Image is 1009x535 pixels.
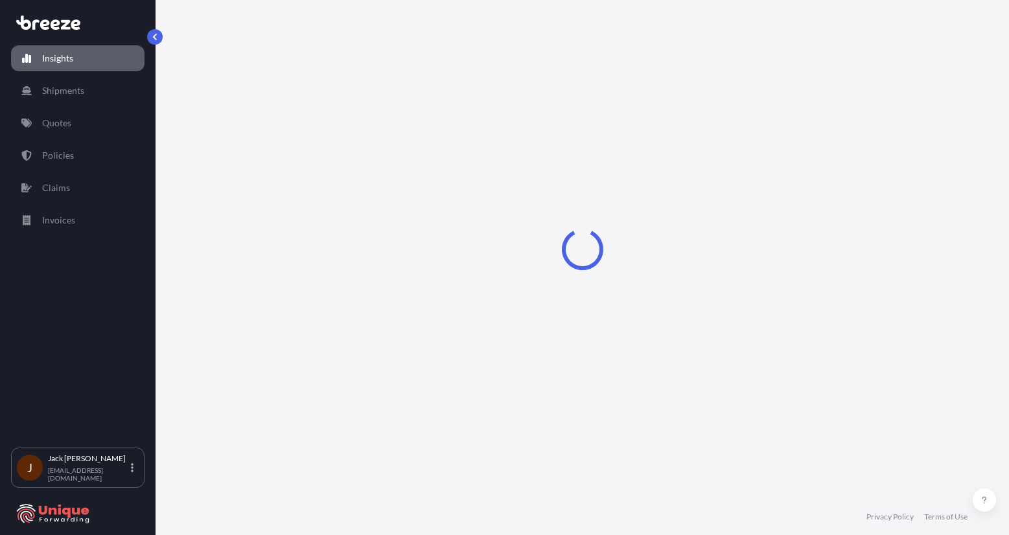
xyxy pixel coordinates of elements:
[42,52,73,65] p: Insights
[924,512,968,522] a: Terms of Use
[48,466,128,482] p: [EMAIL_ADDRESS][DOMAIN_NAME]
[48,453,128,464] p: Jack [PERSON_NAME]
[42,117,71,130] p: Quotes
[42,149,74,162] p: Policies
[11,110,145,136] a: Quotes
[11,78,145,104] a: Shipments
[11,207,145,233] a: Invoices
[42,84,84,97] p: Shipments
[16,503,91,524] img: organization-logo
[11,142,145,168] a: Policies
[866,512,914,522] a: Privacy Policy
[27,461,32,474] span: J
[42,181,70,194] p: Claims
[42,214,75,227] p: Invoices
[11,45,145,71] a: Insights
[11,175,145,201] a: Claims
